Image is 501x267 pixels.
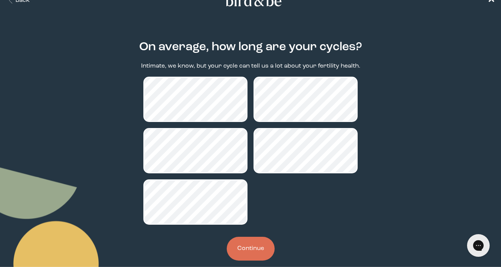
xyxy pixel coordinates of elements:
[463,232,493,259] iframe: Gorgias live chat messenger
[139,39,362,56] h2: On average, how long are your cycles?
[227,237,275,261] button: Continue
[141,62,360,71] p: Intimate, we know, but your cycle can tell us a lot about your fertility health.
